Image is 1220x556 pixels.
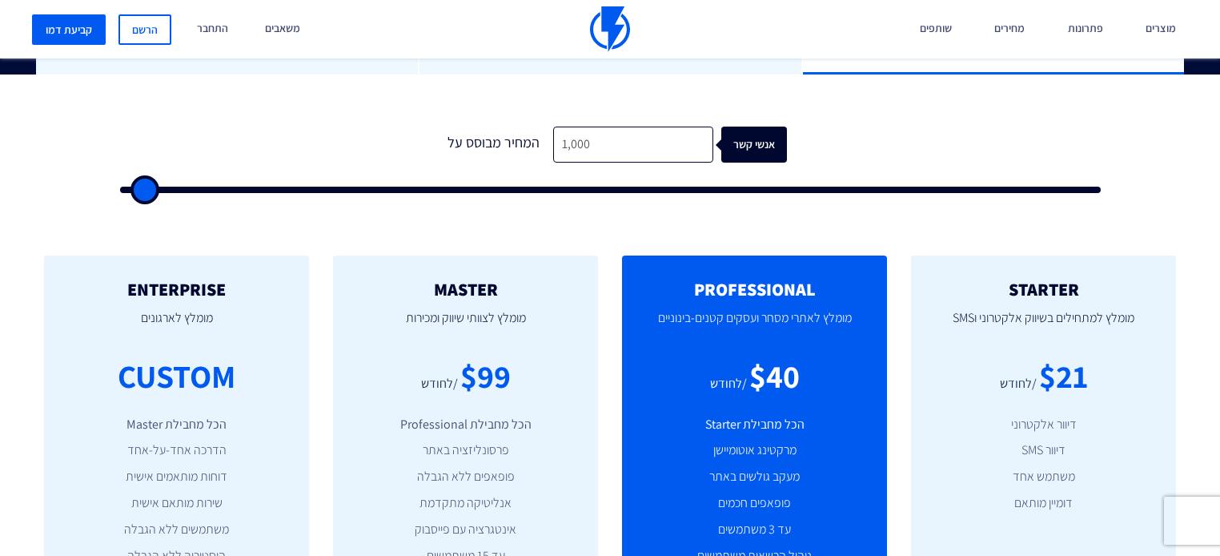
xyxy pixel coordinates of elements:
li: שירות מותאם אישית [68,494,285,513]
a: הרשם [118,14,171,45]
li: אנליטיקה מתקדמת [357,494,574,513]
li: אינטגרציה עם פייסבוק [357,521,574,539]
div: $40 [749,353,800,399]
li: פופאפים חכמים [646,494,863,513]
li: דומיין מותאם [935,494,1152,513]
li: פרסונליזציה באתר [357,441,574,460]
li: משתמש אחד [935,468,1152,486]
li: הכל מחבילת Master [68,416,285,434]
p: מומלץ לצוותי שיווק ומכירות [357,299,574,353]
h2: MASTER [357,280,574,299]
h2: STARTER [935,280,1152,299]
div: המחיר מבוסס על [433,127,553,163]
li: פופאפים ללא הגבלה [357,468,574,486]
p: מומלץ לארגונים [68,299,285,353]
div: CUSTOM [118,353,235,399]
div: /לחודש [421,375,458,393]
li: הכל מחבילת Professional [357,416,574,434]
h2: PROFESSIONAL [646,280,863,299]
div: $99 [460,353,511,399]
div: /לחודש [710,375,747,393]
li: עד 3 משתמשים [646,521,863,539]
p: מומלץ למתחילים בשיווק אלקטרוני וSMS [935,299,1152,353]
div: אנשי קשר [729,127,795,163]
h2: ENTERPRISE [68,280,285,299]
div: /לחודש [1000,375,1037,393]
li: מרקטינג אוטומיישן [646,441,863,460]
p: מומלץ לאתרי מסחר ועסקים קטנים-בינוניים [646,299,863,353]
li: משתמשים ללא הגבלה [68,521,285,539]
div: $21 [1039,353,1088,399]
a: קביעת דמו [32,14,106,45]
li: דוחות מותאמים אישית [68,468,285,486]
li: דיוור SMS [935,441,1152,460]
li: הכל מחבילת Starter [646,416,863,434]
li: דיוור אלקטרוני [935,416,1152,434]
li: הדרכה אחד-על-אחד [68,441,285,460]
li: מעקב גולשים באתר [646,468,863,486]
